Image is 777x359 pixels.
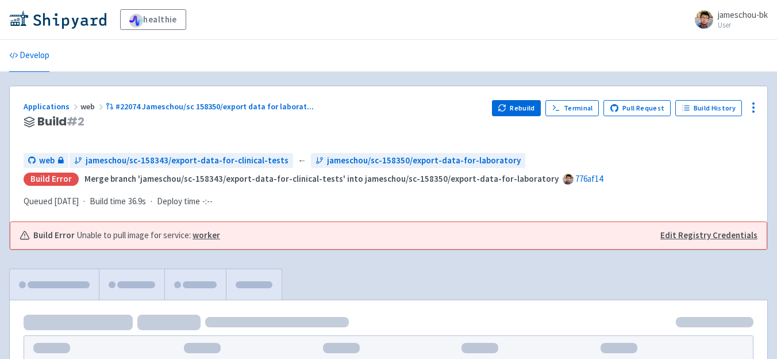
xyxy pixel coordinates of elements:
a: healthie [120,9,186,30]
div: Build Error [24,173,79,186]
button: Rebuild [492,100,541,116]
span: # 2 [67,113,84,129]
strong: Merge branch 'jameschou/sc-158343/export-data-for-clinical-tests' into jameschou/sc-158350/export... [84,173,559,184]
span: Build time [90,195,126,208]
a: jameschou/sc-158343/export-data-for-clinical-tests [70,153,293,169]
a: Applications [24,101,80,112]
span: #22074 Jameschou/sc 158350/export data for laborat ... [116,101,314,112]
a: 776af14 [575,173,603,184]
span: web [80,101,106,112]
span: Build [37,115,84,128]
a: Edit Registry Credentials [660,229,757,242]
a: Pull Request [603,100,671,116]
a: Develop [9,40,49,72]
span: web [39,154,55,167]
a: worker [193,230,220,240]
img: Shipyard logo [9,10,106,29]
a: #22074 Jameschou/sc 158350/export data for laborat... [106,101,316,112]
a: Terminal [545,100,599,116]
a: web [24,153,68,169]
a: jameschou/sc-158350/export-data-for-laboratory [311,153,525,169]
time: [DATE] [54,196,79,207]
a: jameschou-bk User [688,10,768,29]
span: Deploy time [157,195,200,208]
a: Build History [675,100,742,116]
span: Unable to pull image for service: [76,229,220,242]
div: · · [24,195,220,208]
span: jameschou-bk [718,9,768,20]
span: -:-- [202,195,213,208]
small: User [718,21,768,29]
span: Queued [24,196,79,207]
span: jameschou/sc-158343/export-data-for-clinical-tests [86,154,289,167]
span: 36.9s [128,195,146,208]
span: ← [298,154,306,167]
span: jameschou/sc-158350/export-data-for-laboratory [327,154,521,167]
b: Build Error [33,229,75,242]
